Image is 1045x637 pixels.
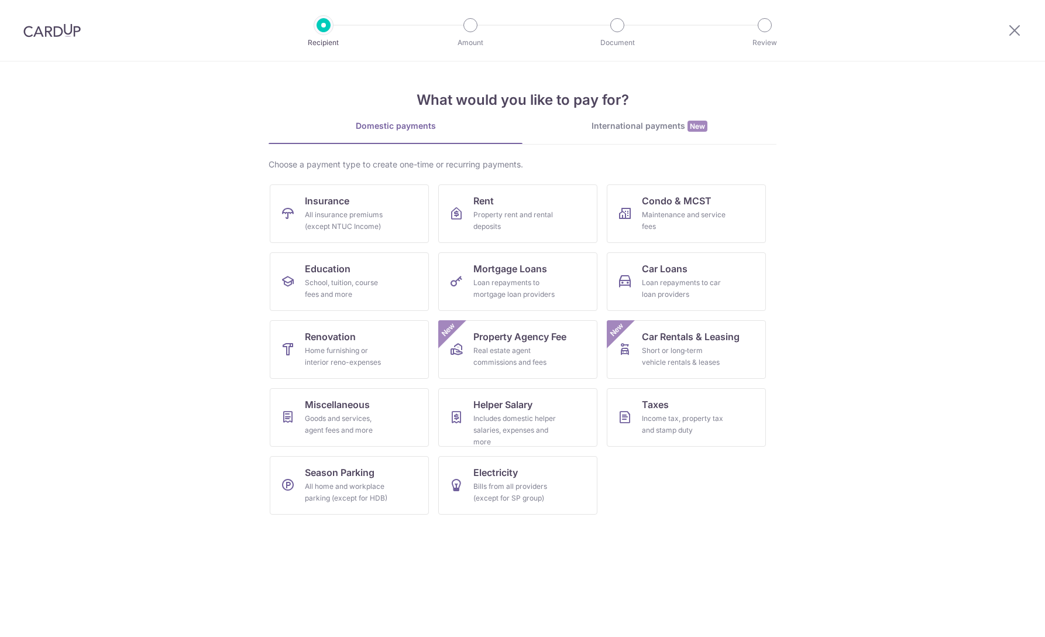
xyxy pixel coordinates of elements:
a: EducationSchool, tuition, course fees and more [270,252,429,311]
a: RentProperty rent and rental deposits [438,184,597,243]
a: ElectricityBills from all providers (except for SP group) [438,456,597,515]
span: Season Parking [305,465,374,480]
a: RenovationHome furnishing or interior reno-expenses [270,320,429,379]
div: Goods and services, agent fees and more [305,413,389,436]
div: Property rent and rental deposits [473,209,558,232]
span: New [687,121,707,132]
img: CardUp [23,23,81,37]
a: Season ParkingAll home and workplace parking (except for HDB) [270,456,429,515]
a: MiscellaneousGoods and services, agent fees and more [270,388,429,447]
a: InsuranceAll insurance premiums (except NTUC Income) [270,184,429,243]
span: Car Rentals & Leasing [642,330,740,344]
p: Document [574,37,661,49]
div: Home furnishing or interior reno-expenses [305,345,389,368]
span: Helper Salary [473,398,532,412]
div: Maintenance and service fees [642,209,726,232]
div: Choose a payment type to create one-time or recurring payments. [269,159,776,170]
div: Bills from all providers (except for SP group) [473,481,558,504]
div: School, tuition, course fees and more [305,277,389,300]
span: Renovation [305,330,356,344]
a: Mortgage LoansLoan repayments to mortgage loan providers [438,252,597,311]
a: Car LoansLoan repayments to car loan providers [607,252,766,311]
span: Electricity [473,465,518,480]
span: Education [305,262,350,276]
a: Helper SalaryIncludes domestic helper salaries, expenses and more [438,388,597,447]
p: Amount [427,37,514,49]
span: Insurance [305,194,349,208]
a: Property Agency FeeReal estate agent commissions and feesNew [438,320,597,379]
a: Condo & MCSTMaintenance and service fees [607,184,766,243]
span: Miscellaneous [305,398,370,412]
span: Rent [473,194,494,208]
p: Review [721,37,808,49]
div: Loan repayments to mortgage loan providers [473,277,558,300]
div: Short or long‑term vehicle rentals & leases [642,345,726,368]
span: Mortgage Loans [473,262,547,276]
span: Taxes [642,398,669,412]
span: Car Loans [642,262,687,276]
div: All home and workplace parking (except for HDB) [305,481,389,504]
a: Car Rentals & LeasingShort or long‑term vehicle rentals & leasesNew [607,320,766,379]
a: TaxesIncome tax, property tax and stamp duty [607,388,766,447]
span: Property Agency Fee [473,330,566,344]
span: New [439,320,458,340]
div: Real estate agent commissions and fees [473,345,558,368]
h4: What would you like to pay for? [269,90,776,111]
div: All insurance premiums (except NTUC Income) [305,209,389,232]
div: Domestic payments [269,120,522,132]
span: New [607,320,627,340]
p: Recipient [280,37,367,49]
div: Income tax, property tax and stamp duty [642,413,726,436]
span: Condo & MCST [642,194,711,208]
div: Loan repayments to car loan providers [642,277,726,300]
div: Includes domestic helper salaries, expenses and more [473,413,558,448]
div: International payments [522,120,776,132]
